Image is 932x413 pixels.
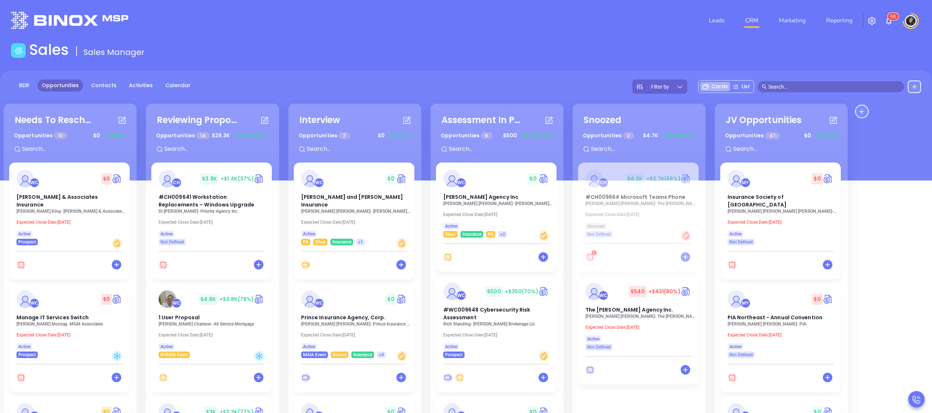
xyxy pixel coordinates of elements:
img: Quote [681,173,691,184]
div: Walter Contreras [30,178,39,187]
span: Active [445,222,457,230]
span: +1 [358,238,363,246]
span: PIA Northeast - Annual Convention [728,314,822,321]
span: 1 User Proposal [159,314,200,321]
span: Prospect [445,351,463,359]
a: profileWalter Contreras$0Circle dollar[PERSON_NAME] and [PERSON_NAME] Insurance[PERSON_NAME] [PER... [294,163,414,245]
p: Sean Coleman - Drushel and Kolakowski Insurance [301,209,411,214]
div: Warm [396,351,407,361]
input: Search... [590,144,700,154]
a: profileCarla Humber$4.2K+$2.7K(66%)Circle dollar#CH009664 Microsoft Teams Phone[PERSON_NAME] [PER... [578,163,699,238]
div: Warm [396,238,407,249]
img: Manage IT Services Switch [16,290,34,308]
span: Active [160,343,173,351]
a: profileWalter Contreras$0Circle dollar[PERSON_NAME] & Associates Insurance[PERSON_NAME] King- [PE... [9,163,130,245]
p: Expected Close Date: [DATE] [301,332,411,338]
img: Quote [823,173,833,184]
a: CRM [742,13,761,28]
a: Contacts [87,79,121,92]
p: Expected Close Date: [DATE] [16,332,126,338]
img: Moore & Associates Insurance [16,170,34,187]
span: $ 0 [376,130,387,141]
div: Walter Contreras [456,178,466,187]
div: Walter Contreras [314,298,324,308]
a: Quote [396,173,407,184]
img: Quote [254,173,265,184]
span: +$431 (80%) [648,288,681,295]
span: $ 0 [812,173,822,185]
div: Megan Youmans [741,178,750,187]
p: Opportunities [156,129,210,142]
span: Silver [315,238,326,246]
div: Cold [254,351,265,361]
p: Expected Close Date: [DATE] [159,332,269,338]
span: Active [18,343,30,351]
img: Quote [112,173,122,184]
img: Insurance Society of Philadelphia [728,170,745,187]
img: logo [11,12,128,29]
span: +$350 (70%) [521,132,553,139]
a: profileWalter Contreras$4.8K+$3.8K(78%)Circle dollar1 User Proposal[PERSON_NAME] Chamow- All Serv... [151,283,272,358]
span: +$2.7K (66%) [646,175,681,182]
span: +4 [379,351,384,359]
span: $ 500 [485,286,503,297]
div: Walter Contreras [172,298,181,308]
a: profileCarla Humber$3.8K+$1.4K(37%)Circle dollar#CH009641 Workstation Replacements – Windows Upgr... [151,163,272,245]
p: Opportunities [299,129,351,142]
span: Active [303,230,315,238]
input: Search... [732,144,842,154]
span: +$1.4K (37%) [221,175,254,182]
p: Opportunities [725,129,780,142]
img: Quote [396,294,407,305]
img: Quote [539,173,549,184]
p: Kimberly Zielinski - PIA [728,321,837,327]
span: $ 4.7K [641,130,660,141]
img: Quote [681,286,691,297]
span: Bronze [333,351,347,359]
span: PA [303,238,308,246]
a: profileMegan Youmans$0Circle dollarInsurance Society of [GEOGRAPHIC_DATA][PERSON_NAME] [PERSON_NA... [720,163,841,245]
span: Insurance [332,238,351,246]
p: Andy Chamow - All Service Mortgage [159,321,269,327]
span: $ 29.3K [210,130,232,141]
span: Insurance Society of Philadelphia [728,193,787,208]
span: $ 0 [802,130,813,141]
span: $ 0 [385,173,396,185]
img: The Willis E. Kilborne Agency Inc. [585,283,603,300]
span: $ 0 [101,294,112,305]
p: Rich Standing - Chadwick Brokerage Llc [443,321,553,327]
p: Expected Close Date: [DATE] [443,332,553,338]
span: $ 540 [629,286,646,297]
a: Quote [254,294,265,305]
img: Drushel and Kolakowski Insurance [301,170,319,187]
span: Moore & Associates Insurance [16,193,98,208]
a: BDR [15,79,34,92]
span: PA [488,230,493,238]
span: Filter by [651,84,669,89]
span: Prince Insurance Agency, Corp. [301,314,386,321]
img: #CH009641 Workstation Replacements – Windows Upgrade [159,170,176,187]
span: Active [18,230,30,238]
div: Reviewing ProposalOpportunities 14$29.3K+$16.8K(57%) [151,109,274,163]
span: +$350 (70%) [505,288,539,295]
p: Wendy Prendergast - Prince Insurance Agency, Corp. [301,321,411,327]
div: Carla Humber [172,178,181,187]
a: Quote [823,294,833,305]
div: SnoozedOpportunities 2$4.7K+$3.2K(67%) [578,109,700,163]
span: $ 0 [528,173,538,185]
span: +$0 (0%) [815,132,837,139]
div: profileWalter Contreras$0Circle dollar[PERSON_NAME] and [PERSON_NAME] Insurance[PERSON_NAME] [PER... [294,163,416,283]
p: Expected Close Date: [DATE] [585,325,695,330]
div: Cold [112,351,122,361]
span: MAIA Event [303,351,326,359]
span: 5 [481,132,492,139]
img: #CH009664 Microsoft Teams Phone [585,170,603,187]
span: Not Defined [729,351,753,359]
span: +$3.2K (67%) [662,132,695,139]
span: +2 [500,230,505,238]
span: Insurance [462,230,481,238]
div: JV OpportunitiesOpportunities 47$0+$0(0%) [720,109,842,163]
